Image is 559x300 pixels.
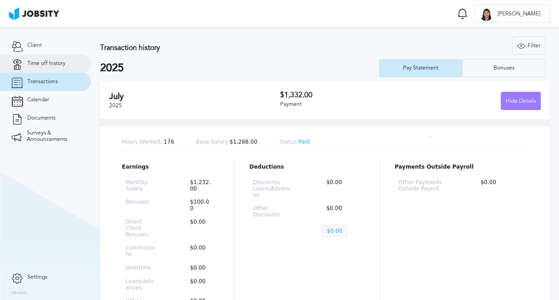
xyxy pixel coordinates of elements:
p: Other Discounts [253,205,292,218]
p: Overtime [126,265,156,271]
span: Settings [27,274,47,280]
button: Filter [512,36,545,55]
p: $0.00 [476,180,524,192]
div: Pay Statement [398,65,443,71]
p: Loans/Advances [126,279,156,291]
p: Earnings [122,164,220,170]
h2: July [109,92,280,101]
button: Pay Statement [379,59,462,77]
button: Bonuses [462,59,545,77]
span: Client [27,42,42,49]
p: Deductions [249,164,365,170]
p: Monthly Salary [126,180,156,192]
span: Calendar [27,97,49,103]
button: K[PERSON_NAME] [474,5,550,23]
h3: $1,332.00 [280,91,410,99]
div: Bonuses [489,65,519,71]
div: Filter [513,37,545,55]
p: Commissions [126,245,156,258]
p: $0.00 [322,225,347,237]
p: Direct Client Bonuses [126,219,156,238]
h2: 2025 [100,62,379,75]
span: Hours Worked: [122,139,162,145]
span: Base Salary: [196,139,230,145]
div: K [479,7,493,21]
p: Other Payments Outside Payroll [398,180,447,192]
span: Status: [279,139,298,145]
p: $100.00 [186,199,217,212]
img: ab4bad089aa723f57921c736e9817d99.png [9,7,59,20]
p: $0.00 [322,205,361,218]
span: Documents [27,115,55,121]
p: Paid [279,139,310,145]
p: $0.00 [322,180,361,198]
span: [PERSON_NAME] [493,11,545,17]
p: Discounts Loans/Advances [253,180,292,198]
span: Transactions [27,79,58,85]
p: $0.00 [186,219,217,238]
div: Hide Details [501,92,540,110]
p: Bonuses [126,199,156,212]
div: Payment [280,101,410,108]
p: $1,288.00 [196,139,257,145]
span: Time off history [27,60,65,67]
p: $0.00 [186,265,217,271]
span: 2025 [109,102,122,109]
span: Surveys & Announcements [27,130,80,143]
p: $1,232.00 [186,180,217,192]
label: Version: [11,290,28,296]
button: Hide Details [501,92,541,110]
p: 176 [122,139,174,145]
p: $0.00 [186,279,217,291]
p: $0.00 [186,245,217,258]
h3: Transaction history [100,44,343,52]
p: Payments Outside Payroll [395,164,528,170]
